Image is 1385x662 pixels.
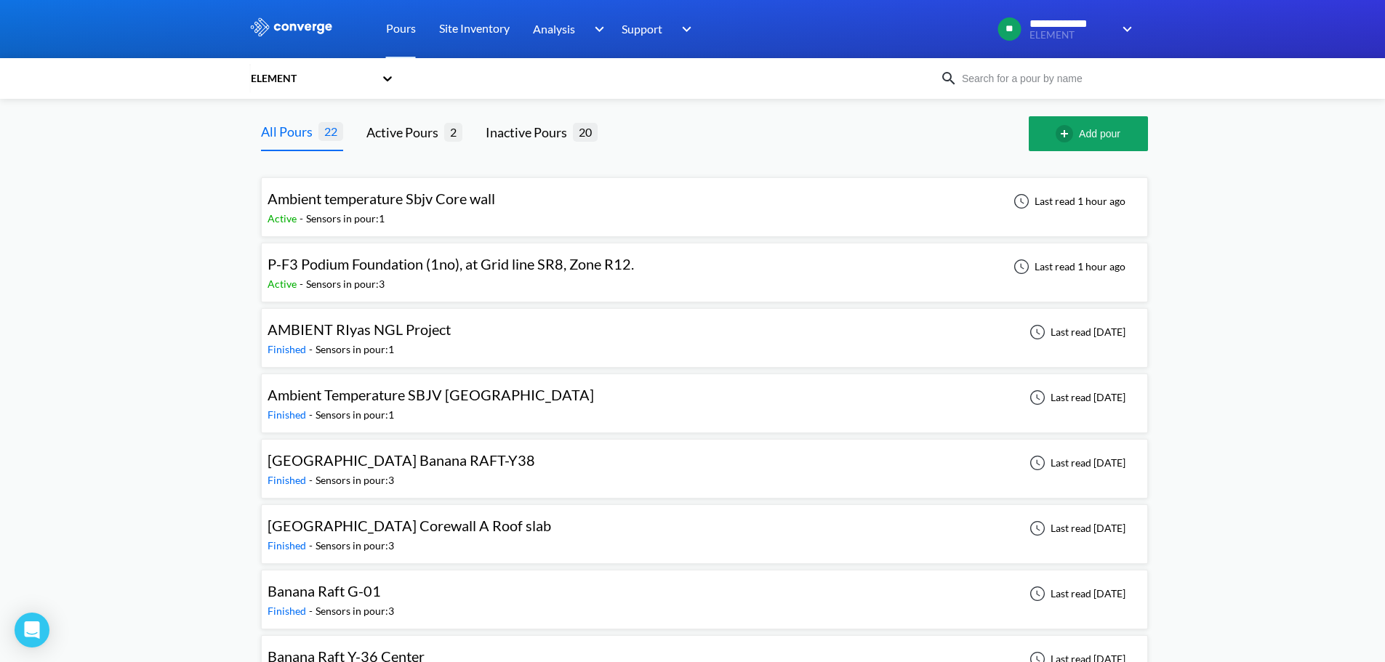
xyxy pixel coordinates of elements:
span: Finished [268,408,309,421]
a: P-F3 Podium Foundation (1no), at Grid line SR8, Zone R12.Active-Sensors in pour:3Last read 1 hour... [261,259,1148,272]
span: Finished [268,343,309,355]
div: Sensors in pour: 3 [316,603,394,619]
span: AMBIENT RIyas NGL Project [268,320,451,338]
div: Inactive Pours [486,122,573,142]
a: [GEOGRAPHIC_DATA] Corewall A Roof slabFinished-Sensors in pour:3Last read [DATE] [261,521,1148,533]
span: Analysis [533,20,575,38]
div: Last read [DATE] [1021,389,1130,406]
img: downArrow.svg [673,20,696,38]
div: Sensors in pour: 1 [316,342,394,358]
a: Ambient temperature Sbjv Core wallActive-Sensors in pour:1Last read 1 hour ago [261,194,1148,206]
span: P-F3 Podium Foundation (1no), at Grid line SR8, Zone R12. [268,255,634,273]
span: - [300,278,306,290]
span: Finished [268,539,309,552]
img: add-circle-outline.svg [1056,125,1079,142]
div: Last read [DATE] [1021,323,1130,341]
div: Last read [DATE] [1021,520,1130,537]
div: Last read [DATE] [1021,585,1130,602]
span: - [309,343,316,355]
span: Support [622,20,662,38]
div: Last read [DATE] [1021,454,1130,472]
div: ELEMENT [249,70,374,86]
span: [GEOGRAPHIC_DATA] Banana RAFT-Y38 [268,451,535,469]
div: Sensors in pour: 3 [316,538,394,554]
span: - [300,212,306,225]
div: Active Pours [366,122,444,142]
span: [GEOGRAPHIC_DATA] Corewall A Roof slab [268,517,551,534]
div: Last read 1 hour ago [1005,258,1130,275]
span: - [309,474,316,486]
a: Ambient Temperature SBJV [GEOGRAPHIC_DATA]Finished-Sensors in pour:1Last read [DATE] [261,390,1148,403]
span: Finished [268,605,309,617]
span: 20 [573,123,598,141]
img: logo_ewhite.svg [249,17,334,36]
div: Sensors in pour: 3 [306,276,385,292]
span: 22 [318,122,343,140]
span: - [309,408,316,421]
span: Ambient temperature Sbjv Core wall [268,190,495,207]
div: Open Intercom Messenger [15,613,49,647]
input: Search for a pour by name [958,70,1133,86]
div: Sensors in pour: 1 [316,407,394,423]
img: downArrow.svg [585,20,608,38]
div: All Pours [261,121,318,142]
span: Banana Raft G-01 [268,582,381,600]
div: Sensors in pour: 1 [306,211,385,227]
span: Ambient Temperature SBJV [GEOGRAPHIC_DATA] [268,386,594,403]
span: - [309,539,316,552]
img: downArrow.svg [1113,20,1136,38]
button: Add pour [1029,116,1148,151]
span: Active [268,212,300,225]
span: 2 [444,123,462,141]
div: Last read 1 hour ago [1005,193,1130,210]
span: Finished [268,474,309,486]
div: Sensors in pour: 3 [316,472,394,488]
a: [GEOGRAPHIC_DATA] Banana RAFT-Y38Finished-Sensors in pour:3Last read [DATE] [261,456,1148,468]
a: Banana Raft G-01Finished-Sensors in pour:3Last read [DATE] [261,586,1148,599]
span: ELEMENT [1029,30,1113,41]
span: - [309,605,316,617]
span: Active [268,278,300,290]
img: icon-search.svg [940,70,958,87]
a: AMBIENT RIyas NGL ProjectFinished-Sensors in pour:1Last read [DATE] [261,325,1148,337]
